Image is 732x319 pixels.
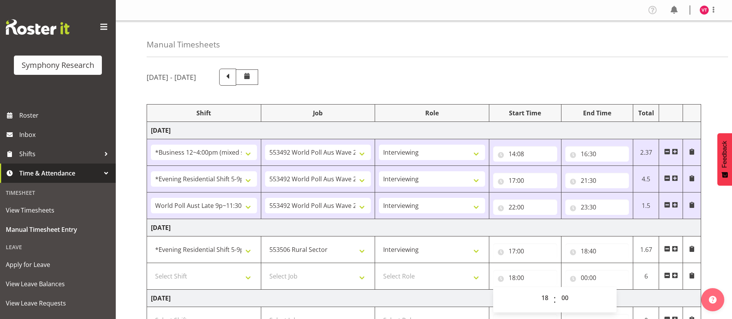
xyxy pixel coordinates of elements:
div: Role [379,108,485,118]
div: Timesheet [2,185,114,201]
a: View Leave Balances [2,274,114,294]
img: help-xxl-2.png [709,296,717,304]
button: Feedback - Show survey [717,133,732,186]
div: Shift [151,108,257,118]
td: 1.67 [633,236,659,263]
a: Manual Timesheet Entry [2,220,114,239]
h4: Manual Timesheets [147,40,220,49]
div: Symphony Research [22,59,94,71]
span: Manual Timesheet Entry [6,224,110,235]
input: Click to select... [493,199,557,215]
span: View Timesheets [6,204,110,216]
img: vala-tone11405.jpg [700,5,709,15]
td: 4.5 [633,166,659,192]
input: Click to select... [565,243,629,259]
a: Apply for Leave [2,255,114,274]
span: Feedback [721,141,728,168]
div: Start Time [493,108,557,118]
td: 1.5 [633,192,659,219]
input: Click to select... [493,173,557,188]
input: Click to select... [565,146,629,162]
input: Click to select... [493,243,557,259]
a: View Leave Requests [2,294,114,313]
td: [DATE] [147,290,701,307]
span: Shifts [19,148,100,160]
div: Leave [2,239,114,255]
div: Job [265,108,371,118]
a: View Timesheets [2,201,114,220]
input: Click to select... [565,270,629,285]
span: Inbox [19,129,112,140]
td: 6 [633,263,659,290]
div: End Time [565,108,629,118]
input: Click to select... [493,146,557,162]
span: Time & Attendance [19,167,100,179]
td: [DATE] [147,122,701,139]
input: Click to select... [493,270,557,285]
span: : [553,290,556,309]
input: Click to select... [565,199,629,215]
td: 2.37 [633,139,659,166]
td: [DATE] [147,219,701,236]
span: Apply for Leave [6,259,110,270]
span: Roster [19,110,112,121]
h5: [DATE] - [DATE] [147,73,196,81]
img: Rosterit website logo [6,19,69,35]
input: Click to select... [565,173,629,188]
span: View Leave Balances [6,278,110,290]
div: Total [637,108,655,118]
span: View Leave Requests [6,297,110,309]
